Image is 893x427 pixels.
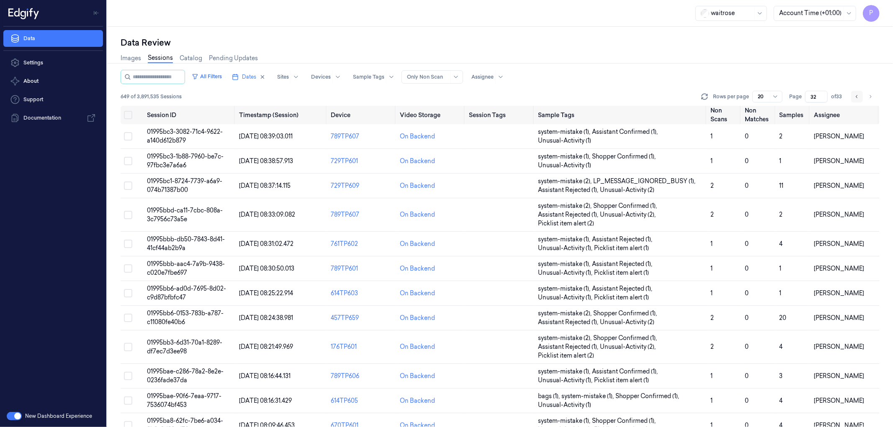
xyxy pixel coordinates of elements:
span: system-mistake (1) , [538,128,592,136]
span: 4 [780,240,783,248]
span: 01995bb3-6d31-70a1-8289-df7ec7d3ee98 [147,339,222,355]
button: Select row [124,211,132,219]
span: 0 [745,289,749,297]
span: 2 [710,343,714,350]
span: 11 [780,182,784,189]
span: 0 [745,182,749,189]
span: Unusual-Activity (1) [538,136,591,145]
button: Select row [124,314,132,322]
span: [DATE] 08:39:03.011 [239,133,293,140]
span: Unusual-Activity (1) , [538,244,594,253]
span: 01995bbb-db50-7843-8d41-41cf44ab2b9a [147,235,225,252]
span: 649 of 3,891,535 Sessions [121,93,182,100]
span: 0 [745,265,749,272]
span: [PERSON_NAME] [814,343,864,350]
button: Select row [124,182,132,190]
button: P [863,5,880,22]
button: All Filters [188,70,225,83]
span: 1 [780,289,782,297]
span: 01995bbb-aac4-7a9b-9438-c020e7fbe697 [147,260,225,276]
div: 614TP605 [331,396,393,405]
span: Assistant Confirmed (1) , [592,128,659,136]
span: 0 [745,211,749,218]
span: 1 [710,397,713,404]
span: 2 [710,314,714,322]
span: Assistant Rejected (1) , [592,260,654,268]
span: [DATE] 08:16:31.429 [239,397,292,404]
span: 0 [745,157,749,165]
span: [DATE] 08:21:49.969 [239,343,293,350]
div: On Backend [400,264,435,273]
span: 1 [710,240,713,248]
span: Assistant Rejected (1) , [592,284,654,293]
div: 789TP607 [331,132,393,141]
span: 01995bc3-3082-71c4-9622-a140d612b879 [147,128,223,144]
a: Support [3,91,103,108]
nav: pagination [851,91,876,102]
div: 729TP609 [331,182,393,190]
span: Unusual-Activity (2) , [600,343,657,351]
span: Unusual-Activity (1) , [538,268,594,277]
span: Unusual-Activity (2) , [600,210,657,219]
span: system-mistake (1) , [561,392,615,401]
button: Toggle Navigation [90,6,103,20]
button: Select row [124,132,132,141]
span: Page [789,93,802,100]
div: On Backend [400,343,435,351]
th: Sample Tags [535,106,707,124]
span: system-mistake (1) , [538,235,592,244]
span: Dates [242,73,256,81]
span: 01995bae-c286-78a2-8e2e-0236fade37da [147,368,224,384]
div: 729TP601 [331,157,393,166]
span: 0 [745,397,749,404]
button: Select row [124,157,132,165]
button: Select row [124,372,132,380]
span: Shopper Confirmed (1) , [615,392,681,401]
span: system-mistake (1) , [538,417,592,425]
span: [PERSON_NAME] [814,397,864,404]
span: 1 [710,133,713,140]
span: [DATE] 08:16:44.131 [239,372,291,380]
span: Assistant Confirmed (1) , [592,367,659,376]
span: [PERSON_NAME] [814,372,864,380]
span: system-mistake (1) , [538,284,592,293]
span: [DATE] 08:38:57.913 [239,157,293,165]
span: 1 [780,265,782,272]
button: Select row [124,289,132,297]
span: 4 [780,397,783,404]
th: Device [327,106,396,124]
div: 761TP602 [331,240,393,248]
span: system-mistake (1) , [538,152,592,161]
span: [DATE] 08:37:14.115 [239,182,291,189]
span: [PERSON_NAME] [814,265,864,272]
span: 01995bae-90f6-7eaa-9717-7536074bf453 [147,392,221,409]
span: [PERSON_NAME] [814,182,864,189]
button: About [3,73,103,89]
span: 2 [710,211,714,218]
span: [PERSON_NAME] [814,211,864,218]
span: Shopper Confirmed (1) , [592,152,657,161]
th: Non Scans [707,106,741,124]
span: Assistant Rejected (1) , [592,235,654,244]
span: Picklist item alert (2) [538,219,594,228]
span: system-mistake (2) , [538,202,593,210]
a: Sessions [148,54,173,63]
span: 4 [780,343,783,350]
button: Select row [124,240,132,248]
a: Settings [3,54,103,71]
span: 2 [710,182,714,189]
th: Session ID [144,106,236,124]
span: Unusual-Activity (1) , [538,293,594,302]
a: Catalog [180,54,202,63]
span: bags (1) , [538,392,561,401]
span: Unusual-Activity (1) [538,401,591,409]
span: [PERSON_NAME] [814,133,864,140]
span: system-mistake (2) , [538,309,593,318]
span: [PERSON_NAME] [814,289,864,297]
span: 0 [745,343,749,350]
span: Assistant Rejected (1) , [538,186,600,194]
span: [PERSON_NAME] [814,314,864,322]
div: 176TP601 [331,343,393,351]
button: Go to next page [865,91,876,102]
span: LP_MESSAGE_IGNORED_BUSY (1) , [593,177,697,186]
